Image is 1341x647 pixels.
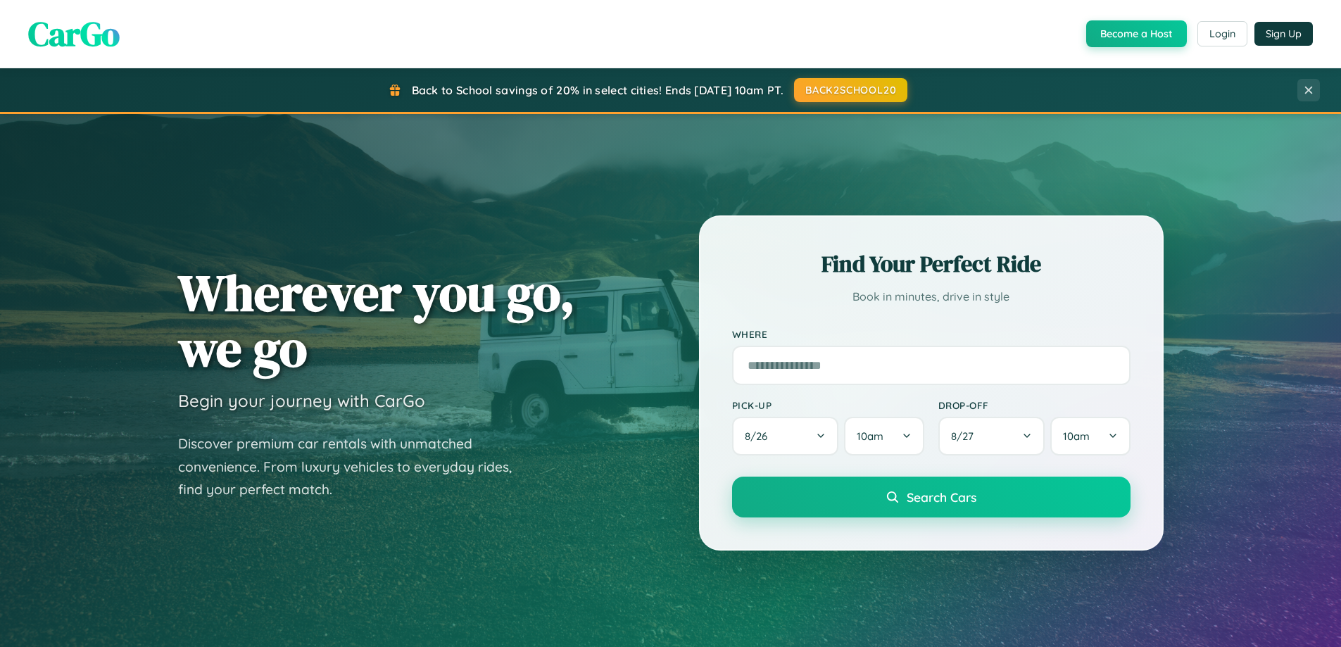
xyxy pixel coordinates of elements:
label: Drop-off [938,399,1131,411]
span: Back to School savings of 20% in select cities! Ends [DATE] 10am PT. [412,83,783,97]
label: Pick-up [732,399,924,411]
button: 10am [1050,417,1130,456]
p: Discover premium car rentals with unmatched convenience. From luxury vehicles to everyday rides, ... [178,432,530,501]
button: Sign Up [1254,22,1313,46]
button: 8/26 [732,417,839,456]
span: 10am [1063,429,1090,443]
span: 10am [857,429,883,443]
button: Become a Host [1086,20,1187,47]
button: Login [1197,21,1247,46]
label: Where [732,328,1131,340]
button: 10am [844,417,924,456]
span: Search Cars [907,489,976,505]
p: Book in minutes, drive in style [732,287,1131,307]
button: Search Cars [732,477,1131,517]
span: 8 / 27 [951,429,981,443]
span: 8 / 26 [745,429,774,443]
h1: Wherever you go, we go [178,265,575,376]
h3: Begin your journey with CarGo [178,390,425,411]
button: 8/27 [938,417,1045,456]
button: BACK2SCHOOL20 [794,78,907,102]
span: CarGo [28,11,120,57]
h2: Find Your Perfect Ride [732,249,1131,279]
